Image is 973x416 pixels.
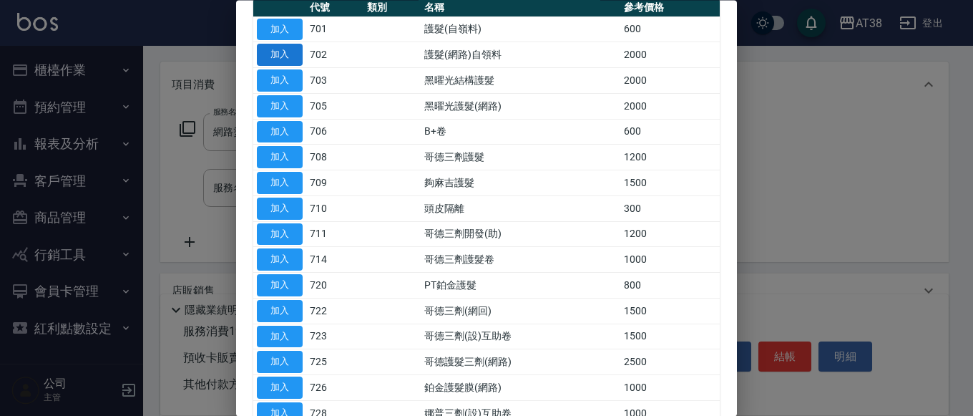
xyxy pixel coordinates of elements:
[257,95,303,117] button: 加入
[421,375,620,401] td: 鉑金護髮膜(網路)
[620,349,720,375] td: 2500
[257,249,303,271] button: 加入
[257,377,303,400] button: 加入
[306,145,363,170] td: 708
[620,324,720,350] td: 1500
[306,17,363,43] td: 701
[257,275,303,297] button: 加入
[306,42,363,68] td: 702
[306,222,363,248] td: 711
[620,299,720,324] td: 1500
[421,94,620,120] td: 黑曜光護髮(網路)
[620,68,720,94] td: 2000
[306,299,363,324] td: 722
[257,121,303,143] button: 加入
[421,273,620,299] td: PT鉑金護髮
[620,247,720,273] td: 1000
[421,196,620,222] td: 頭皮隔離
[421,299,620,324] td: 哥德三劑(網回)
[306,375,363,401] td: 726
[620,222,720,248] td: 1200
[620,145,720,170] td: 1200
[620,120,720,145] td: 600
[421,349,620,375] td: 哥德護髮三劑(網路)
[421,170,620,196] td: 夠麻吉護髮
[620,17,720,43] td: 600
[306,349,363,375] td: 725
[306,247,363,273] td: 714
[257,173,303,195] button: 加入
[620,42,720,68] td: 2000
[421,68,620,94] td: 黑曜光結構護髮
[306,324,363,350] td: 723
[421,324,620,350] td: 哥德三劑(設)互助卷
[620,94,720,120] td: 2000
[306,196,363,222] td: 710
[421,145,620,170] td: 哥德三劑護髮
[257,300,303,322] button: 加入
[306,273,363,299] td: 720
[257,44,303,67] button: 加入
[620,273,720,299] td: 800
[306,120,363,145] td: 706
[257,223,303,246] button: 加入
[620,170,720,196] td: 1500
[257,198,303,220] button: 加入
[257,19,303,41] button: 加入
[257,352,303,374] button: 加入
[421,17,620,43] td: 護髮(自嶺料)
[421,120,620,145] td: B+卷
[620,375,720,401] td: 1000
[306,68,363,94] td: 703
[421,42,620,68] td: 護髮(網路)自領料
[257,147,303,169] button: 加入
[421,247,620,273] td: 哥德三劑護髮卷
[620,196,720,222] td: 300
[257,326,303,348] button: 加入
[306,170,363,196] td: 709
[257,70,303,92] button: 加入
[306,94,363,120] td: 705
[421,222,620,248] td: 哥德三劑開發(助)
